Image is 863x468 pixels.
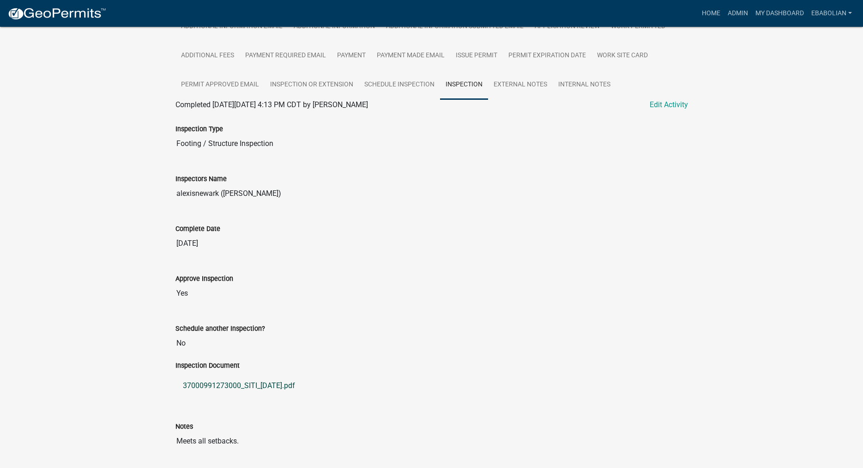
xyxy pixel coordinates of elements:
a: Work Site Card [591,41,653,71]
label: Approve Inspection [175,276,233,282]
a: 37000991273000_SITI_[DATE].pdf [175,375,688,397]
a: Internal Notes [553,70,616,100]
a: Schedule Inspection [359,70,440,100]
span: Completed [DATE][DATE] 4:13 PM CDT by [PERSON_NAME] [175,100,368,109]
label: Inspection Type [175,126,223,133]
a: Permit Expiration Date [503,41,591,71]
a: My Dashboard [752,5,808,22]
a: Payment Made Email [371,41,450,71]
a: External Notes [488,70,553,100]
label: Complete Date [175,226,220,232]
a: Edit Activity [650,99,688,110]
a: Payment [332,41,371,71]
a: Inspection [440,70,488,100]
label: Notes [175,424,193,430]
a: ebabolian [808,5,856,22]
label: Inspection Document [175,363,240,369]
a: Admin [724,5,752,22]
a: Additional Fees [175,41,240,71]
label: Inspectors Name [175,176,227,182]
a: Inspection or Extension [265,70,359,100]
a: Issue Permit [450,41,503,71]
a: Home [698,5,724,22]
a: Payment Required Email [240,41,332,71]
a: Permit Approved Email [175,70,265,100]
label: Schedule another Inspection? [175,326,265,332]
